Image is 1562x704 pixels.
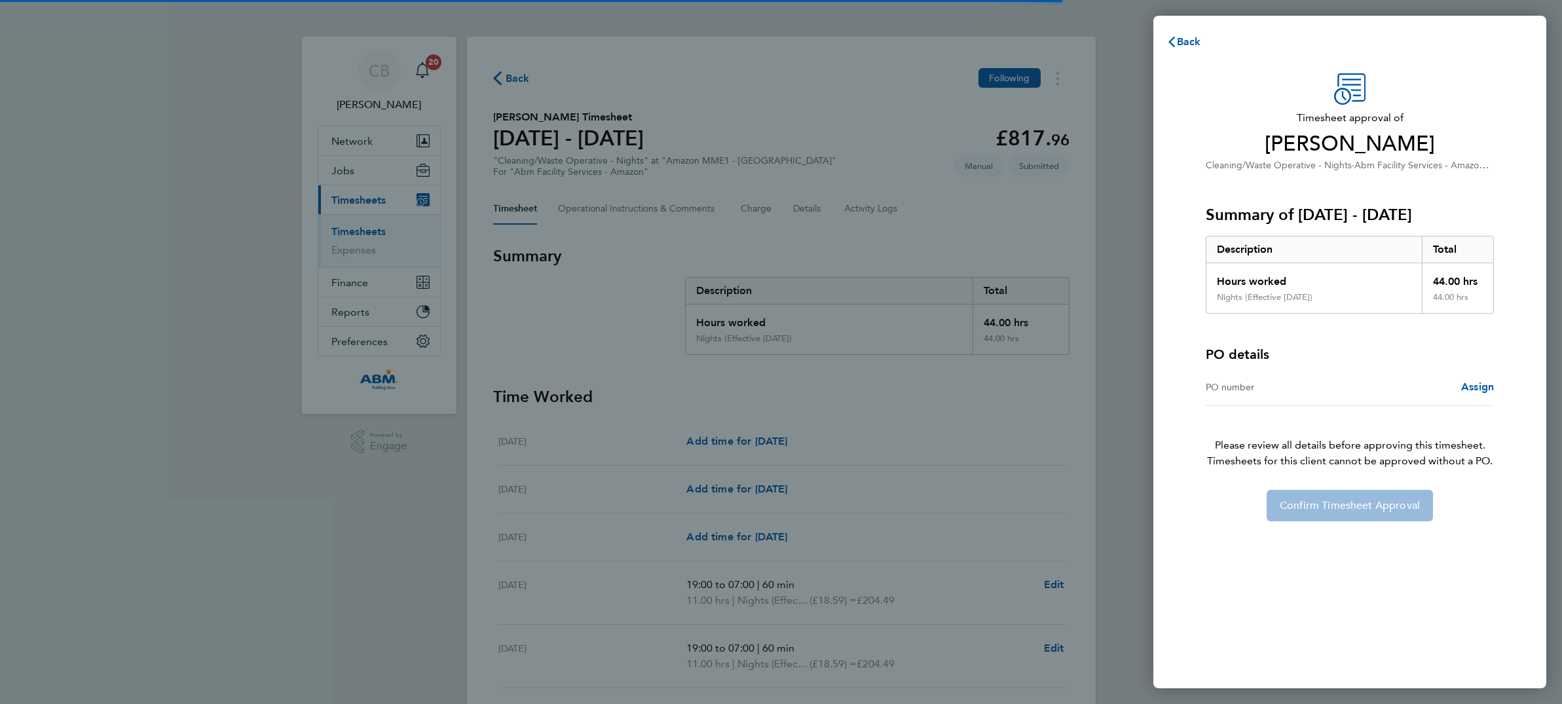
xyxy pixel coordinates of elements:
[1190,406,1510,469] p: Please review all details before approving this timesheet.
[1422,263,1494,292] div: 44.00 hrs
[1352,160,1354,171] span: ·
[1217,292,1312,303] div: Nights (Effective [DATE])
[1206,263,1422,292] div: Hours worked
[1206,236,1422,263] div: Description
[1422,292,1494,313] div: 44.00 hrs
[1206,204,1494,225] h3: Summary of [DATE] - [DATE]
[1354,158,1489,171] span: Abm Facility Services - Amazon
[1177,35,1201,48] span: Back
[1206,379,1350,395] div: PO number
[1461,379,1494,395] a: Assign
[1206,131,1494,157] span: [PERSON_NAME]
[1422,236,1494,263] div: Total
[1206,236,1494,314] div: Summary of 16 - 22 Aug 2025
[1190,453,1510,469] span: Timesheets for this client cannot be approved without a PO.
[1206,110,1494,126] span: Timesheet approval of
[1206,345,1269,363] h4: PO details
[1206,160,1352,171] span: Cleaning/Waste Operative - Nights
[1461,380,1494,393] span: Assign
[1153,29,1214,55] button: Back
